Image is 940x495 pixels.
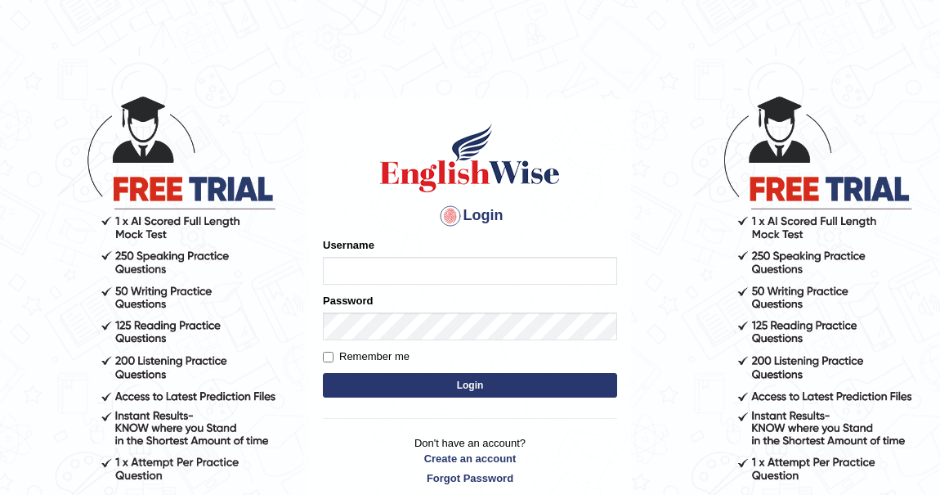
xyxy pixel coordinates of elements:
[323,293,373,308] label: Password
[323,352,333,362] input: Remember me
[323,237,374,253] label: Username
[377,121,563,195] img: Logo of English Wise sign in for intelligent practice with AI
[323,435,617,486] p: Don't have an account?
[323,349,410,365] label: Remember me
[323,451,617,466] a: Create an account
[323,373,617,398] button: Login
[323,470,617,486] a: Forgot Password
[323,203,617,229] h4: Login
